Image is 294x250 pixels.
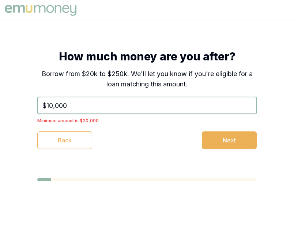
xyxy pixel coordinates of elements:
[37,131,92,149] button: Back
[37,117,257,124] p: Minimum amount is $20,000
[202,131,257,149] button: Next
[3,3,78,18] img: Emu Money
[37,69,257,89] p: Borrow from $20k to $250k. We'll let you know if you're eligible for a loan matching this amount.
[37,50,257,63] h1: How much money are you after?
